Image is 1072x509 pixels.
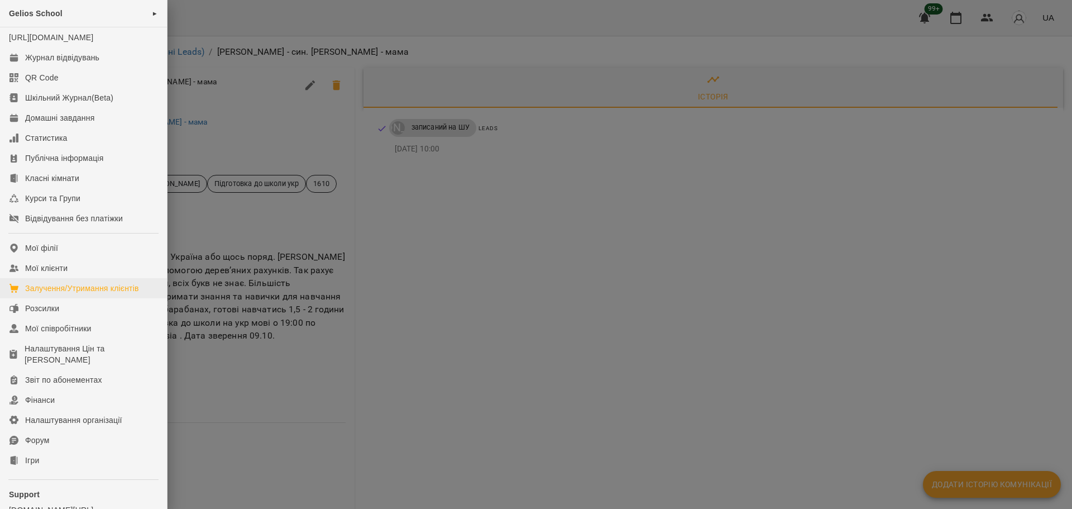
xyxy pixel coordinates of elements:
div: Форум [25,435,50,446]
span: Gelios School [9,9,63,18]
div: Налаштування організації [25,415,122,426]
div: Мої філії [25,242,58,254]
div: Залучення/Утримання клієнтів [25,283,139,294]
div: Налаштування Цін та [PERSON_NAME] [25,343,158,365]
div: Фінанси [25,394,55,406]
div: Ігри [25,455,39,466]
div: Журнал відвідувань [25,52,99,63]
a: [URL][DOMAIN_NAME] [9,33,93,42]
p: Support [9,489,158,500]
div: QR Code [25,72,59,83]
div: Мої клієнти [25,263,68,274]
div: Звіт по абонементах [25,374,102,386]
div: Статистика [25,132,68,144]
div: Відвідування без платіжки [25,213,123,224]
span: ► [152,9,158,18]
div: Публічна інформація [25,153,103,164]
div: Курси та Групи [25,193,80,204]
div: Розсилки [25,303,59,314]
div: Шкільний Журнал(Beta) [25,92,113,103]
div: Мої співробітники [25,323,92,334]
div: Класні кімнати [25,173,79,184]
div: Домашні завдання [25,112,94,123]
